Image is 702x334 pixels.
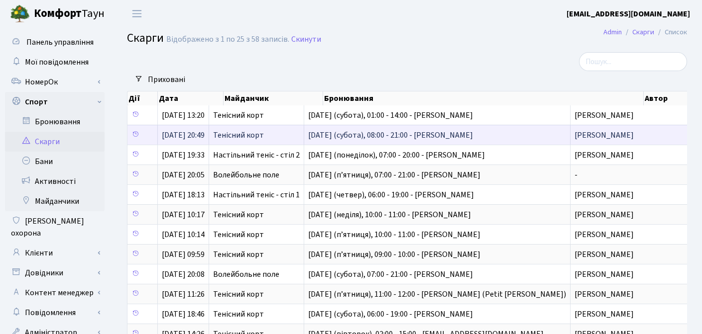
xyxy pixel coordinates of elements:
a: Клієнти [5,243,105,263]
span: Волейбольне поле [213,171,300,179]
li: Список [654,27,687,38]
span: Настільний теніс - стіл 2 [213,151,300,159]
nav: breadcrumb [588,22,702,43]
a: Спорт [5,92,105,112]
span: [DATE] 20:49 [162,130,205,141]
span: Тенісний корт [213,250,300,258]
span: [DATE] (четвер), 06:00 - 19:00 - [PERSON_NAME] [308,191,566,199]
img: logo.png [10,4,30,24]
span: [DATE] (субота), 08:00 - 21:00 - [PERSON_NAME] [308,131,566,139]
span: [DATE] 13:20 [162,110,205,121]
a: [EMAIL_ADDRESS][DOMAIN_NAME] [567,8,690,20]
span: [DATE] 10:17 [162,209,205,220]
span: [DATE] (п’ятниця), 11:00 - 12:00 - [PERSON_NAME] (Petit [PERSON_NAME]) [308,290,566,298]
span: [DATE] (неділя), 10:00 - 11:00 - [PERSON_NAME] [308,211,566,219]
span: [DATE] (субота), 07:00 - 21:00 - [PERSON_NAME] [308,270,566,278]
span: Скарги [127,29,164,47]
span: Мої повідомлення [25,57,89,68]
a: Майданчики [5,191,105,211]
span: Тенісний корт [213,211,300,219]
button: Переключити навігацію [124,5,149,22]
span: [DATE] 19:33 [162,150,205,161]
input: Пошук... [579,52,687,71]
a: [PERSON_NAME] охорона [5,211,105,243]
span: Панель управління [26,37,94,48]
th: Майданчик [224,91,323,105]
span: [DATE] (субота), 06:00 - 19:00 - [PERSON_NAME] [308,310,566,318]
a: НомерОк [5,72,105,92]
a: Приховані [144,71,189,88]
span: [DATE] (п’ятниця), 09:00 - 10:00 - [PERSON_NAME] [308,250,566,258]
a: Контент менеджер [5,283,105,303]
b: Комфорт [34,5,82,21]
span: [DATE] (субота), 01:00 - 14:00 - [PERSON_NAME] [308,111,566,119]
a: Скарги [5,132,105,152]
span: Тенісний корт [213,111,300,119]
span: Тенісний корт [213,290,300,298]
a: Активності [5,171,105,191]
a: Довідники [5,263,105,283]
a: Скинути [291,35,321,44]
span: [DATE] 20:05 [162,169,205,180]
span: Таун [34,5,105,22]
span: [DATE] 10:14 [162,229,205,240]
span: [DATE] (п’ятниця), 10:00 - 11:00 - [PERSON_NAME] [308,231,566,239]
span: Настільний теніс - стіл 1 [213,191,300,199]
b: [EMAIL_ADDRESS][DOMAIN_NAME] [567,8,690,19]
a: Повідомлення [5,303,105,323]
a: Admin [603,27,622,37]
span: Тенісний корт [213,310,300,318]
span: [DATE] (п’ятниця), 07:00 - 21:00 - [PERSON_NAME] [308,171,566,179]
span: Тенісний корт [213,131,300,139]
span: [DATE] (понеділок), 07:00 - 20:00 - [PERSON_NAME] [308,151,566,159]
span: [DATE] 20:08 [162,269,205,280]
span: [DATE] 11:26 [162,289,205,300]
span: [DATE] 18:13 [162,189,205,200]
a: Мої повідомлення [5,52,105,72]
span: Волейбольне поле [213,270,300,278]
a: Скарги [632,27,654,37]
a: Панель управління [5,32,105,52]
span: [DATE] 09:59 [162,249,205,260]
a: Бани [5,152,105,171]
th: Бронювання [323,91,644,105]
div: Відображено з 1 по 25 з 58 записів. [166,35,289,44]
span: Тенісний корт [213,231,300,239]
th: Дата [158,91,224,105]
th: Дії [127,91,158,105]
span: [DATE] 18:46 [162,309,205,320]
a: Бронювання [5,112,105,132]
